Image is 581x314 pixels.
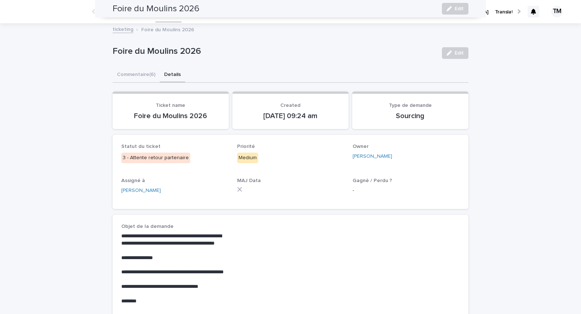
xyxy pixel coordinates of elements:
[455,51,464,56] span: Edit
[353,187,460,194] p: -
[353,178,392,183] span: Gagné / Perdu ?
[237,144,255,149] span: Priorité
[113,68,160,83] button: Commentaire (6)
[237,153,258,163] div: Medium
[121,112,220,120] p: Foire du Moulins 2026
[353,144,369,149] span: Owner
[121,178,145,183] span: Assigné à
[442,47,468,59] button: Edit
[15,4,85,19] img: Ls34BcGeRexTGTNfXpUC
[280,103,300,108] span: Created
[113,25,133,33] a: ticketing
[389,103,432,108] span: Type de demande
[353,153,392,160] a: [PERSON_NAME]
[113,46,436,57] p: Foire du Moulins 2026
[237,178,261,183] span: MAJ Data
[361,112,460,120] p: Sourcing
[141,25,194,33] p: Foire du Moulins 2026
[160,68,185,83] button: Details
[241,112,340,120] p: [DATE] 09:24 am
[551,6,563,17] div: TM
[121,224,174,229] span: Objet de la demande
[121,187,161,194] a: [PERSON_NAME]
[121,153,190,163] div: 3 - Attente retour partenaire
[156,103,185,108] span: Ticket name
[121,144,161,149] span: Statut du ticket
